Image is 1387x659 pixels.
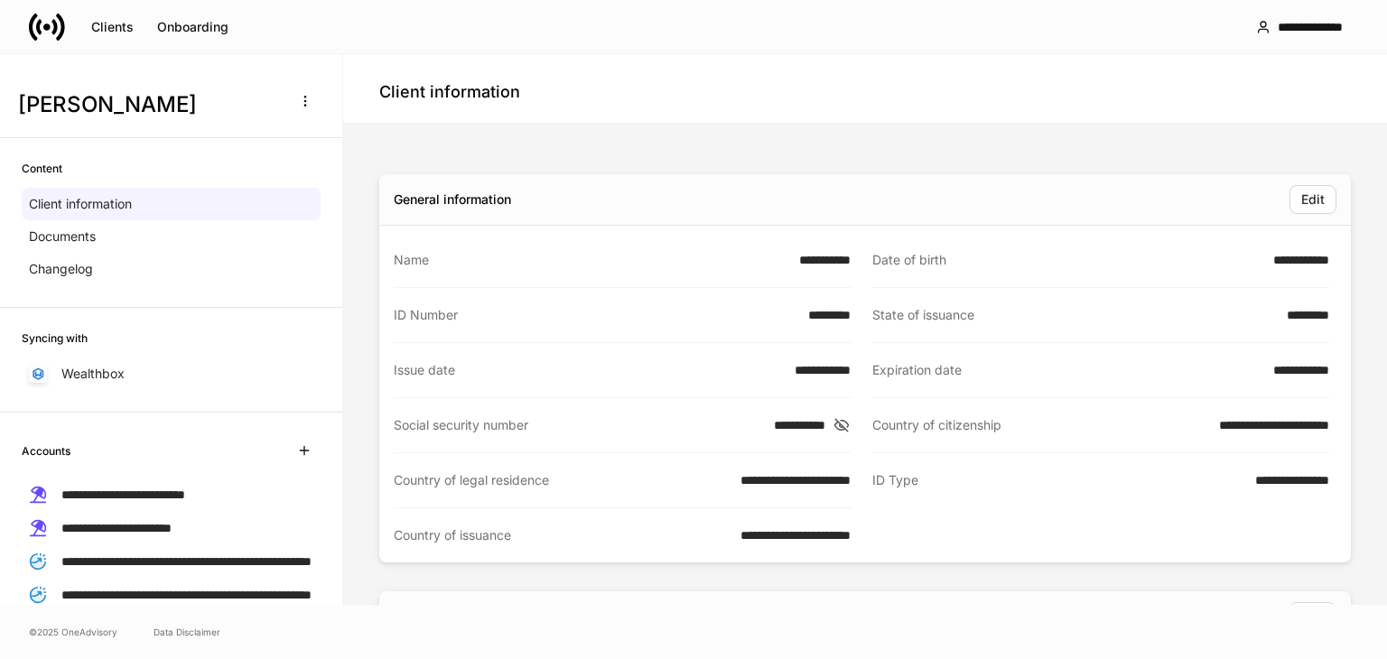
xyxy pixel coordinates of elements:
[29,195,132,213] p: Client information
[872,361,1262,379] div: Expiration date
[22,442,70,459] h6: Accounts
[394,471,730,489] div: Country of legal residence
[379,81,520,103] h4: Client information
[22,357,321,390] a: Wealthbox
[872,306,1276,324] div: State of issuance
[18,90,279,119] h3: [PERSON_NAME]
[394,361,784,379] div: Issue date
[394,526,730,544] div: Country of issuance
[29,260,93,278] p: Changelog
[872,251,1262,269] div: Date of birth
[91,21,134,33] div: Clients
[394,251,788,269] div: Name
[79,13,145,42] button: Clients
[1301,193,1325,206] div: Edit
[22,220,321,253] a: Documents
[394,416,763,434] div: Social security number
[29,227,96,246] p: Documents
[61,365,125,383] p: Wealthbox
[22,253,321,285] a: Changelog
[157,21,228,33] div: Onboarding
[22,188,321,220] a: Client information
[394,190,511,209] div: General information
[394,306,797,324] div: ID Number
[22,329,88,347] h6: Syncing with
[872,471,1244,490] div: ID Type
[872,416,1208,434] div: Country of citizenship
[154,625,220,639] a: Data Disclaimer
[145,13,240,42] button: Onboarding
[29,625,117,639] span: © 2025 OneAdvisory
[1289,185,1336,214] button: Edit
[22,160,62,177] h6: Content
